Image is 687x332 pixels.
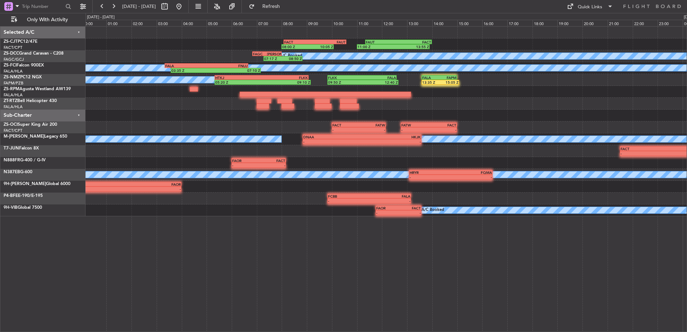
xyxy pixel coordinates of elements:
[432,20,457,26] div: 14:00
[422,75,439,80] div: FALA
[264,56,283,61] div: 07:17 Z
[358,45,393,49] div: 11:00 Z
[532,20,558,26] div: 18:00
[4,206,42,210] a: 9H-VIBGlobal 7500
[608,20,633,26] div: 21:00
[369,194,410,198] div: FALA
[366,40,398,44] div: FAUT
[303,139,362,144] div: -
[4,40,18,44] span: ZS-CJT
[407,20,432,26] div: 13:00
[376,206,398,210] div: FAOR
[507,20,532,26] div: 17:00
[332,123,359,127] div: FACT
[4,99,17,103] span: ZT-RTZ
[393,45,429,49] div: 13:55 Z
[4,80,23,86] a: FAPM/PZB
[363,80,398,84] div: 12:40 Z
[557,20,582,26] div: 19:00
[4,158,20,162] span: N888FR
[4,92,23,98] a: FALA/HLA
[4,87,71,91] a: ZS-RPMAgusta Westland AW139
[332,20,357,26] div: 10:00
[82,20,107,26] div: 00:00
[4,182,46,186] span: 9H-[PERSON_NAME]
[253,52,267,56] div: FAGC
[429,128,456,132] div: -
[563,1,617,12] button: Quick Links
[315,40,346,44] div: FAUT
[328,199,369,203] div: -
[215,80,263,84] div: 05:20 Z
[282,20,307,26] div: 08:00
[122,3,156,10] span: [DATE] - [DATE]
[4,63,17,68] span: ZS-FCI
[4,158,46,162] a: N888FRG-400 / G-IV
[398,40,431,44] div: FACT
[267,52,281,56] div: [PERSON_NAME]
[245,1,289,12] button: Refresh
[4,75,42,79] a: ZS-NMZPC12 NGX
[658,20,683,26] div: 23:00
[22,1,63,12] input: Trip Number
[4,99,57,103] a: ZT-RTZBell Helicopter 430
[482,20,507,26] div: 16:00
[66,182,181,186] div: FAOR
[284,40,315,44] div: FACT
[216,68,260,73] div: 07:10 Z
[259,163,285,167] div: -
[4,182,70,186] a: 9H-[PERSON_NAME]Global 6000
[362,75,396,80] div: FALA
[4,45,22,50] a: FACT/CPT
[328,194,369,198] div: FCBB
[440,80,458,84] div: 15:05 Z
[4,194,43,198] a: P4-BFEE-190/E-195
[4,123,57,127] a: ZS-OCISuper King Air 200
[259,158,285,163] div: FACT
[362,135,421,139] div: HKJK
[106,20,132,26] div: 01:00
[4,146,39,151] a: T7-JUNFalcon 8X
[451,170,492,175] div: FQMA
[4,57,24,62] a: FAGC/GCJ
[19,17,76,22] span: Only With Activity
[4,123,18,127] span: ZS-OCI
[165,64,206,68] div: FALA
[4,87,19,91] span: ZS-RPM
[328,75,362,80] div: FLKK
[262,75,308,80] div: FLKK
[422,80,441,84] div: 13:35 Z
[4,51,64,56] a: ZS-DCCGrand Caravan - C208
[87,14,115,20] div: [DATE] - [DATE]
[362,139,421,144] div: -
[357,20,382,26] div: 11:00
[398,206,421,210] div: FACT
[4,51,19,56] span: ZS-DCC
[182,20,207,26] div: 04:00
[4,75,20,79] span: ZS-NMZ
[282,45,308,49] div: 08:00 Z
[4,128,22,133] a: FACT/CPT
[382,20,407,26] div: 12:00
[132,20,157,26] div: 02:00
[263,80,310,84] div: 09:10 Z
[4,134,67,139] a: M-[PERSON_NAME]Legacy 650
[401,128,429,132] div: -
[369,199,410,203] div: -
[457,20,483,26] div: 15:00
[359,128,386,132] div: -
[582,20,608,26] div: 20:00
[4,206,18,210] span: 9H-VIB
[429,123,456,127] div: FACT
[4,69,23,74] a: FALA/HLA
[66,187,181,191] div: -
[171,68,216,73] div: 03:35 Z
[4,104,23,110] a: FALA/HLA
[8,14,78,26] button: Only With Activity
[332,128,359,132] div: -
[376,211,398,215] div: -
[256,4,286,9] span: Refresh
[410,175,451,179] div: -
[359,123,386,127] div: FATW
[410,170,451,175] div: HRYR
